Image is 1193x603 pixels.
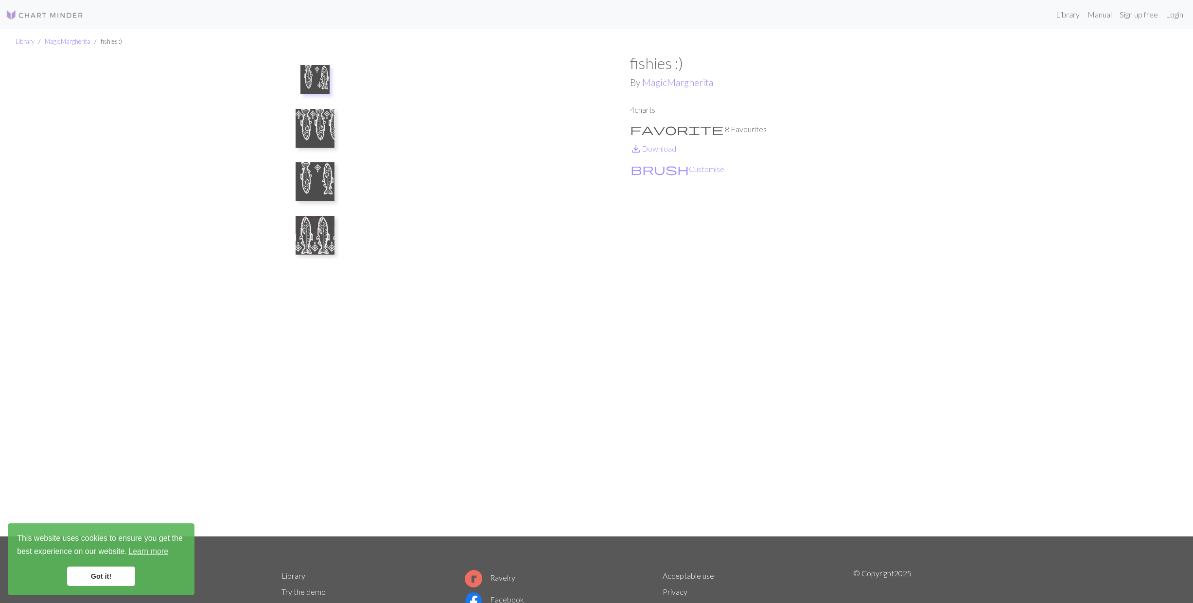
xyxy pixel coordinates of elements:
a: Acceptable use [663,571,714,580]
a: Privacy [663,587,687,596]
i: Customise [631,163,689,175]
a: Library [1052,5,1084,24]
a: MagicMargherita [45,37,90,45]
span: favorite [630,122,723,136]
p: 8 Favourites [630,123,912,135]
img: Ravelry logo [465,570,482,587]
i: Download [630,143,642,155]
a: MagicMargherita [642,77,713,88]
span: save_alt [630,142,642,155]
img: Logo [6,9,84,21]
li: fishies :) [90,37,122,46]
p: 4 charts [630,104,912,116]
a: Manual [1084,5,1116,24]
a: Library [16,37,35,45]
a: Try the demo [281,587,326,596]
h2: By [630,77,912,88]
img: layout right side up [296,216,334,255]
a: Sign up free [1116,5,1162,24]
div: cookieconsent [8,523,194,595]
a: Login [1162,5,1187,24]
i: Favourite [630,123,723,135]
span: brush [631,162,689,176]
img: layout upside down [296,109,334,148]
h1: fishies :) [630,54,912,72]
a: Ravelry [465,573,515,582]
img: fishies :) [349,54,630,536]
a: dismiss cookie message [67,567,135,586]
span: This website uses cookies to ensure you get the best experience on our website. [17,533,185,559]
a: learn more about cookies [127,544,170,559]
a: DownloadDownload [630,144,676,153]
img: right side up [296,162,334,201]
img: fishies :) [300,65,330,94]
button: CustomiseCustomise [630,163,725,175]
a: Library [281,571,305,580]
